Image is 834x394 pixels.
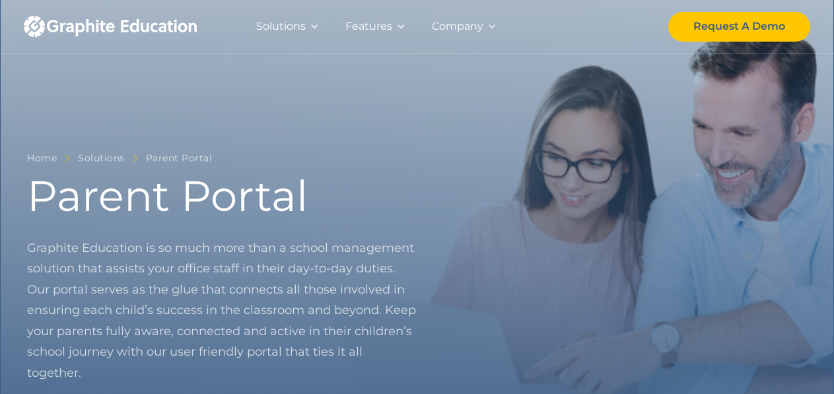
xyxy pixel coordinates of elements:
div: Features [345,17,392,36]
a: Home [27,150,57,167]
a: Solutions [78,150,125,167]
div: Solutions [256,17,306,36]
div: Request A Demo [693,17,785,36]
a: Request A Demo [668,12,810,42]
p: Graphite Education is so much more than a school management solution that assists your office sta... [27,238,417,384]
a: Parent Portal [146,150,213,167]
h1: Parent Portal [27,175,417,217]
div: Company [432,17,483,36]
